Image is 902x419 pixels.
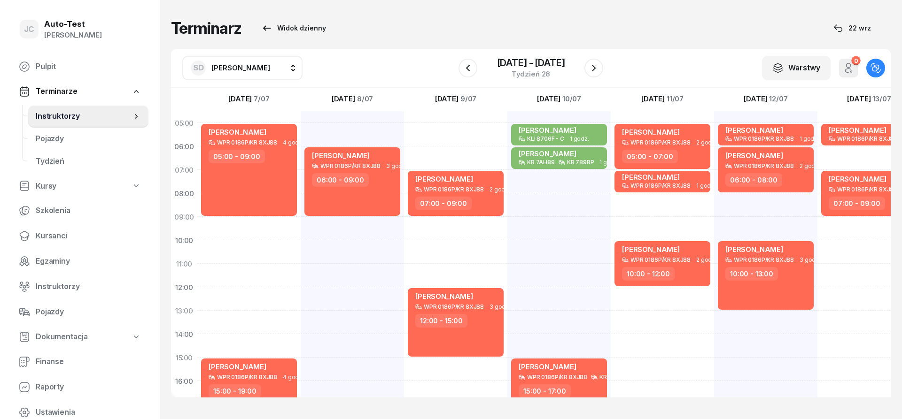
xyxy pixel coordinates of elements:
div: KR 789RP [599,374,627,380]
div: WPR 0186P/KR 8XJ88 [424,186,484,192]
a: Kursy [11,175,148,197]
span: Tydzień [36,155,141,168]
span: [DATE] [537,95,560,102]
div: 12:00 - 15:00 [415,314,467,328]
span: Terminarze [36,85,77,98]
div: 11:00 [171,252,197,275]
div: 17:00 [171,393,197,416]
span: Pojazdy [36,306,141,318]
div: 08:00 [171,182,197,205]
a: Kursanci [11,225,148,247]
span: [DATE] [332,95,355,102]
div: WPR 0186P/KR 8XJ88 [630,139,691,145]
span: 9/07 [460,95,476,102]
div: WPR 0186P/KR 8XJ88 [320,163,381,169]
span: 2 godz. [490,186,510,193]
div: WPR 0186P/KR 8XJ88 [217,374,277,380]
span: Pojazdy [36,133,141,145]
a: Raporty [11,376,148,398]
div: KLI 8706F - C [527,136,564,142]
span: [PERSON_NAME] [519,362,576,371]
span: [PERSON_NAME] [725,245,783,254]
span: [PERSON_NAME] [829,175,886,183]
span: [PERSON_NAME] [415,175,473,183]
span: 1 godz. [599,159,619,166]
span: [PERSON_NAME] [622,245,680,254]
div: Auto-Test [44,20,102,28]
div: 05:00 [171,111,197,135]
button: 22 wrz [825,19,879,38]
span: [PERSON_NAME] [519,149,576,158]
div: WPR 0186P/KR 8XJ88 [630,257,691,263]
div: 06:00 [171,135,197,158]
span: 3 godz. [800,257,820,263]
span: JC [24,25,35,33]
div: 09:00 [171,205,197,229]
span: [PERSON_NAME] [519,126,576,135]
div: WPR 0186P/KR 8XJ88 [734,257,794,263]
a: Instruktorzy [28,105,148,128]
span: [PERSON_NAME] [209,128,266,137]
span: 1 godz. [800,136,819,142]
a: Egzaminy [11,250,148,273]
span: 1 godz. [570,136,589,142]
button: Widok dzienny [253,19,334,38]
span: [PERSON_NAME] [725,126,783,135]
span: Raporty [36,381,141,393]
div: 06:00 - 08:00 [725,173,782,187]
button: SD[PERSON_NAME] [182,56,303,80]
button: Warstwy [762,56,831,80]
div: 07:00 - 09:00 [829,197,885,210]
a: Pulpit [11,55,148,78]
span: [PERSON_NAME] [829,126,886,135]
div: 07:00 - 09:00 [415,197,472,210]
span: [PERSON_NAME] [622,128,680,137]
span: 1 godz. [696,183,715,189]
div: 16:00 [171,369,197,393]
div: 0 [851,56,860,65]
span: Egzaminy [36,255,141,267]
div: 14:00 [171,322,197,346]
h1: Terminarz [171,20,241,37]
div: 13:00 [171,299,197,322]
div: KR 789RP [567,159,594,165]
div: WPR 0186P/KR 8XJ88 [837,186,897,192]
span: 8/07 [357,95,373,102]
span: Instruktorzy [36,281,141,293]
div: WPR 0186P/KR 8XJ88 [734,136,794,142]
span: [DATE] [744,95,767,102]
div: 22 wrz [833,23,871,34]
span: [DATE] [641,95,665,102]
a: Pojazdy [11,301,148,323]
div: [PERSON_NAME] [44,29,102,41]
span: 2 godz. [696,257,716,263]
span: Kursanci [36,230,141,242]
div: WPR 0186P/KR 8XJ88 [217,139,277,145]
span: - [529,58,533,68]
span: Pulpit [36,61,141,73]
div: WPR 0186P/KR 8XJ88 [630,183,691,189]
div: 07:00 [171,158,197,182]
a: Dokumentacja [11,326,148,348]
div: Widok dzienny [261,23,326,34]
span: 3 godz. [386,163,407,169]
span: 10/07 [562,95,581,102]
span: [PERSON_NAME] [622,173,680,182]
span: 4 godz. [283,139,303,146]
span: SD [193,64,204,72]
a: Szkolenia [11,199,148,222]
span: [PERSON_NAME] [209,362,266,371]
span: 13/07 [872,95,891,102]
div: Tydzień 28 [497,70,565,77]
span: 3 godz. [490,304,510,310]
span: Instruktorzy [36,110,132,122]
span: 11/07 [667,95,684,102]
span: [DATE] [435,95,459,102]
span: Kursy [36,180,56,192]
div: WPR 0186P/KR 8XJ88 [424,304,484,310]
div: 15:00 - 17:00 [519,384,571,398]
span: 2 godz. [800,163,820,169]
a: Terminarze [11,81,148,102]
span: 12/07 [769,95,787,102]
span: Dokumentacja [36,331,88,343]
